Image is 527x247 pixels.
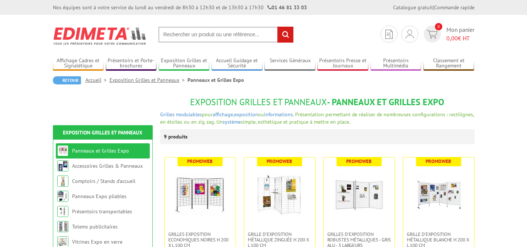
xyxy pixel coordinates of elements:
[423,57,474,70] a: Classement et Rangement
[174,168,226,220] img: Grilles Exposition Economiques Noires H 200 x L 100 cm
[346,158,372,164] b: Promoweb
[422,26,474,43] a: devis rapide 0 Mon panier 0,00€ HT
[187,158,213,164] b: Promoweb
[427,30,438,39] img: devis rapide
[446,34,474,43] span: € HT
[393,4,474,11] div: |
[435,23,442,30] span: 0
[106,57,157,70] a: Présentoirs et Porte-brochures
[267,4,307,11] strong: 01 46 81 33 03
[53,4,307,11] div: Nos équipes sont à votre service du lundi au vendredi de 8h30 à 12h30 et de 13h30 à 17h30
[213,111,233,118] a: affichage
[57,221,68,232] img: Totems publicitaires
[223,119,241,125] a: système
[57,145,68,156] img: Panneaux et Grilles Expo
[72,238,122,245] a: Vitrines Expo en verre
[277,27,293,43] input: rechercher
[160,97,474,107] h1: - Panneaux et Grilles Expo
[413,168,464,220] img: Grille d'exposition métallique blanche H 200 x L 100 cm
[72,163,143,169] a: Accessoires Grilles & Panneaux
[254,168,305,220] img: Grille d'exposition métallique Zinguée H 200 x L 100 cm
[264,111,293,118] a: informations
[72,178,135,184] a: Comptoirs / Stands d'accueil
[188,76,244,84] li: Panneaux et Grilles Expo
[72,193,126,200] a: Panneaux Expo pliables
[53,22,147,50] img: Edimeta
[385,30,393,39] img: devis rapide
[53,57,104,70] a: Affichage Cadres et Signalétique
[426,158,451,164] b: Promoweb
[212,57,263,70] a: Accueil Guidage et Sécurité
[393,4,433,11] a: Catalogue gratuit
[264,57,315,70] a: Services Généraux
[434,4,474,11] a: Commande rapide
[53,76,81,84] a: Retour
[57,160,68,171] img: Accessoires Grilles & Panneaux
[446,26,474,43] span: Mon panier
[190,96,327,108] span: Exposition Grilles et Panneaux
[159,57,210,70] a: Exposition Grilles et Panneaux
[333,168,385,220] img: Grilles d'exposition robustes métalliques - gris alu - 3 largeurs 70-100-120 cm
[85,77,109,83] a: Accueil
[176,111,202,118] a: modulables
[164,129,192,144] p: 9 produits
[72,147,129,154] a: Panneaux et Grilles Expo
[446,34,458,42] span: 0,00
[160,111,474,125] span: pour , ou . Présentation permettant de réaliser de nombreuses configurations : rectilignes, en ét...
[267,158,292,164] b: Promoweb
[234,111,258,118] a: exposition
[406,30,414,39] img: devis rapide
[72,208,132,215] a: Présentoirs transportables
[57,176,68,187] img: Comptoirs / Stands d'accueil
[371,57,422,70] a: Présentoirs Multimédia
[63,129,142,136] a: Exposition Grilles et Panneaux
[158,27,294,43] input: Rechercher un produit ou une référence...
[57,191,68,202] img: Panneaux Expo pliables
[57,206,68,217] img: Présentoirs transportables
[160,111,175,118] a: Grilles
[109,77,188,83] a: Exposition Grilles et Panneaux
[72,223,118,230] a: Totems publicitaires
[317,57,368,70] a: Présentoirs Presse et Journaux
